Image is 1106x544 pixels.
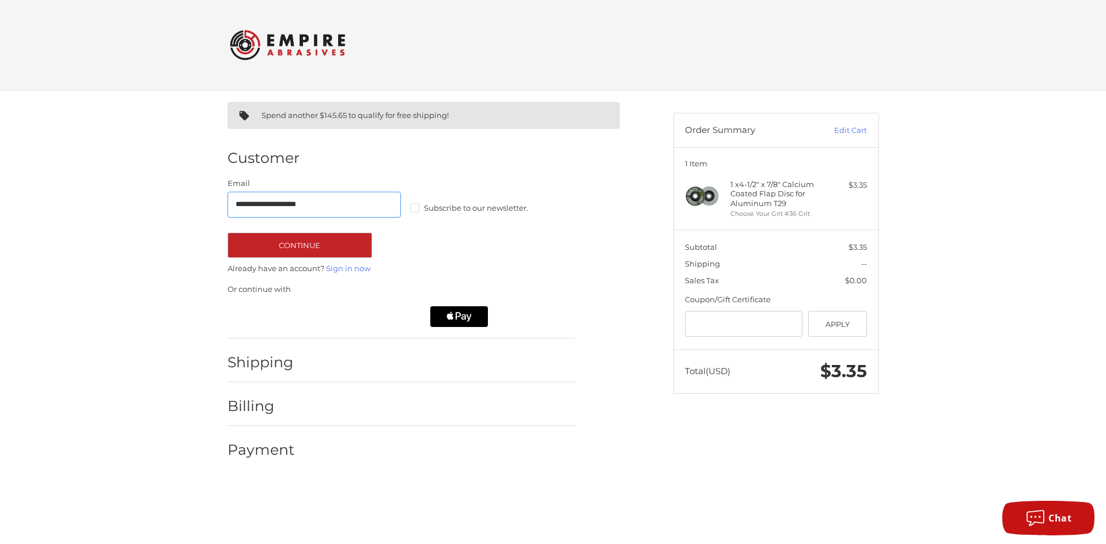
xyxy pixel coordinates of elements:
[821,180,867,191] div: $3.35
[861,259,867,268] span: --
[685,294,867,306] div: Coupon/Gift Certificate
[228,441,295,459] h2: Payment
[820,360,867,382] span: $3.35
[685,125,809,136] h3: Order Summary
[730,209,819,219] li: Choose Your Grit #36 Grit
[685,259,720,268] span: Shipping
[228,353,295,371] h2: Shipping
[326,264,370,273] a: Sign in now
[262,111,449,120] span: Spend another $145.65 to qualify for free shipping!
[1002,501,1094,535] button: Chat
[685,276,719,285] span: Sales Tax
[228,263,575,275] p: Already have an account?
[685,366,730,376] span: Total (USD)
[327,306,419,327] iframe: PayPal-paylater
[228,233,372,258] button: Continue
[228,178,402,189] label: Email
[808,311,868,337] button: Apply
[228,397,295,415] h2: Billing
[685,242,717,252] span: Subtotal
[228,284,575,295] p: Or continue with
[685,159,867,168] h3: 1 Item
[1048,512,1071,524] span: Chat
[849,242,867,252] span: $3.35
[228,149,300,167] h2: Customer
[845,276,867,285] span: $0.00
[730,180,819,208] h4: 1 x 4-1/2" x 7/8" Calcium Coated Flap Disc for Aluminum T29
[685,311,802,337] input: Gift Certificate or Coupon Code
[809,125,867,136] a: Edit Cart
[424,203,528,212] span: Subscribe to our newsletter.
[230,22,345,67] img: Empire Abrasives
